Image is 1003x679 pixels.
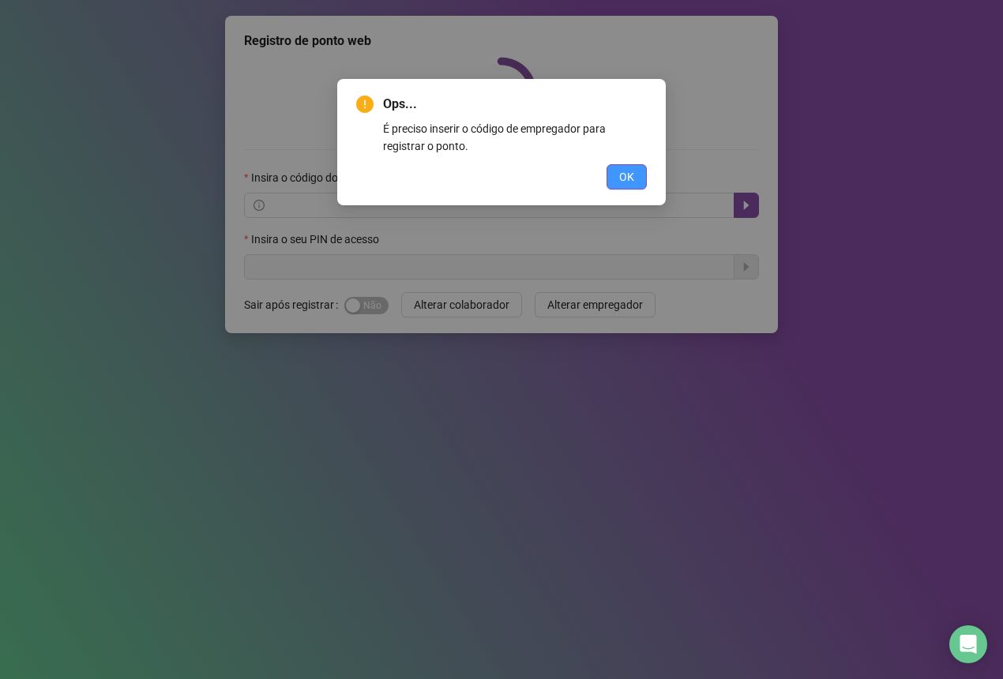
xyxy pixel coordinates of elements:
[383,95,647,114] span: Ops...
[383,120,647,155] div: É preciso inserir o código de empregador para registrar o ponto.
[619,168,634,186] span: OK
[356,96,374,113] span: exclamation-circle
[607,164,647,189] button: OK
[949,625,987,663] div: Open Intercom Messenger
